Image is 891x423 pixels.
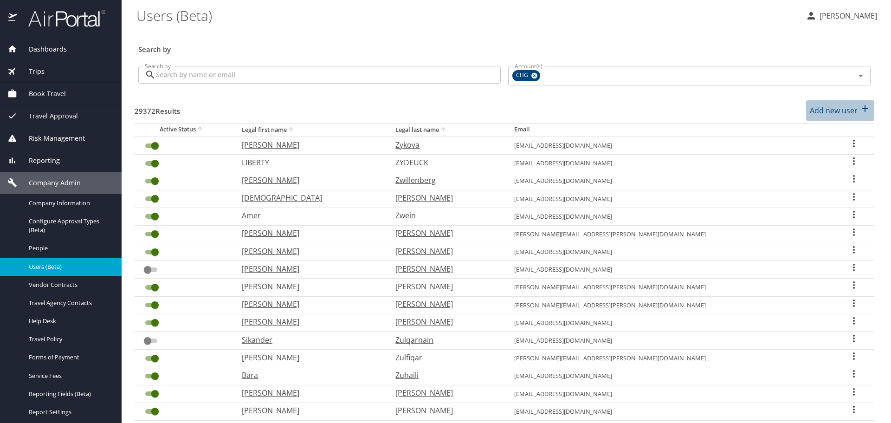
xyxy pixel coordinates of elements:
p: [PERSON_NAME] [242,299,377,310]
p: [PERSON_NAME] [242,405,377,416]
p: Zuhaili [395,370,495,381]
p: [PERSON_NAME] [242,246,377,257]
td: [EMAIL_ADDRESS][DOMAIN_NAME] [507,403,834,420]
span: Company Information [29,199,110,208]
td: [EMAIL_ADDRESS][DOMAIN_NAME] [507,172,834,190]
span: Dashboards [17,44,67,54]
button: sort [439,126,448,135]
p: [PERSON_NAME] [395,387,495,398]
span: CHG [512,71,534,80]
img: icon-airportal.png [8,9,18,27]
p: Zulfiqar [395,352,495,363]
p: ZYDEUCK [395,157,495,168]
span: Risk Management [17,133,85,143]
p: Add new user [810,105,858,116]
p: [PERSON_NAME] [395,263,495,274]
span: Users (Beta) [29,262,110,271]
p: [PERSON_NAME] [395,281,495,292]
td: [EMAIL_ADDRESS][DOMAIN_NAME] [507,261,834,279]
p: [PERSON_NAME] [242,387,377,398]
p: [PERSON_NAME] [242,316,377,327]
h3: 29372 Results [135,100,180,117]
th: Legal first name [234,123,388,137]
p: LIBERTY [242,157,377,168]
td: [PERSON_NAME][EMAIL_ADDRESS][PERSON_NAME][DOMAIN_NAME] [507,225,834,243]
th: Email [507,123,834,137]
p: [PERSON_NAME] [242,281,377,292]
h3: Search by [138,39,871,55]
span: Help Desk [29,317,110,325]
p: [PERSON_NAME] [395,192,495,203]
p: Zwein [395,210,495,221]
td: [EMAIL_ADDRESS][DOMAIN_NAME] [507,137,834,154]
th: Active Status [135,123,234,137]
td: [EMAIL_ADDRESS][DOMAIN_NAME] [507,155,834,172]
td: [EMAIL_ADDRESS][DOMAIN_NAME] [507,385,834,403]
span: Configure Approval Types (Beta) [29,217,110,234]
td: [EMAIL_ADDRESS][DOMAIN_NAME] [507,314,834,332]
td: [EMAIL_ADDRESS][DOMAIN_NAME] [507,190,834,208]
p: [PERSON_NAME] [242,352,377,363]
td: [EMAIL_ADDRESS][DOMAIN_NAME] [507,367,834,385]
p: [PERSON_NAME] [242,175,377,186]
p: [PERSON_NAME] [395,316,495,327]
p: Bara [242,370,377,381]
p: [PERSON_NAME] [395,405,495,416]
p: Amer [242,210,377,221]
p: [PERSON_NAME] [242,263,377,274]
button: sort [196,125,205,134]
span: Report Settings [29,408,110,416]
button: sort [287,126,296,135]
button: Open [854,69,867,82]
th: Legal last name [388,123,506,137]
span: Company Admin [17,178,81,188]
input: Search by name or email [156,66,501,84]
td: [EMAIL_ADDRESS][DOMAIN_NAME] [507,208,834,225]
span: Reporting Fields (Beta) [29,390,110,398]
td: [EMAIL_ADDRESS][DOMAIN_NAME] [507,332,834,350]
h1: Users (Beta) [136,1,798,30]
td: [EMAIL_ADDRESS][DOMAIN_NAME] [507,243,834,261]
p: Zwillenberg [395,175,495,186]
p: [DEMOGRAPHIC_DATA] [242,192,377,203]
span: Travel Agency Contacts [29,299,110,307]
p: [PERSON_NAME] [817,10,877,21]
span: Reporting [17,156,60,166]
td: [PERSON_NAME][EMAIL_ADDRESS][PERSON_NAME][DOMAIN_NAME] [507,296,834,314]
p: Zykova [395,139,495,150]
button: [PERSON_NAME] [802,7,881,24]
span: Travel Approval [17,111,78,121]
td: [PERSON_NAME][EMAIL_ADDRESS][PERSON_NAME][DOMAIN_NAME] [507,279,834,296]
span: Travel Policy [29,335,110,344]
span: Forms of Payment [29,353,110,362]
p: [PERSON_NAME] [395,299,495,310]
p: [PERSON_NAME] [242,228,377,239]
p: [PERSON_NAME] [242,139,377,150]
td: [PERSON_NAME][EMAIL_ADDRESS][PERSON_NAME][DOMAIN_NAME] [507,350,834,367]
span: People [29,244,110,253]
img: airportal-logo.png [18,9,105,27]
p: Zulqarnain [395,334,495,345]
span: Service Fees [29,371,110,380]
span: Trips [17,66,45,77]
span: Book Travel [17,89,66,99]
div: CHG [512,70,540,81]
button: Add new user [806,100,874,121]
span: Vendor Contracts [29,280,110,289]
p: [PERSON_NAME] [395,228,495,239]
p: Sikander [242,334,377,345]
p: [PERSON_NAME] [395,246,495,257]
